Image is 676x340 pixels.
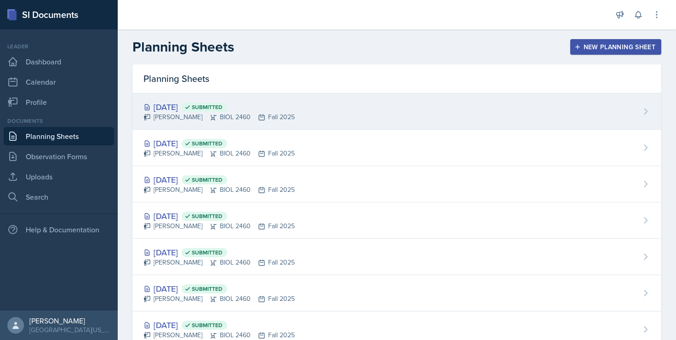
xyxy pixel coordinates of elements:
[143,112,295,122] div: [PERSON_NAME] BIOL 2460 Fall 2025
[143,173,295,186] div: [DATE]
[29,316,110,325] div: [PERSON_NAME]
[143,221,295,231] div: [PERSON_NAME] BIOL 2460 Fall 2025
[192,213,223,220] span: Submitted
[192,322,223,329] span: Submitted
[4,220,114,239] div: Help & Documentation
[132,239,661,275] a: [DATE] Submitted [PERSON_NAME]BIOL 2460Fall 2025
[4,167,114,186] a: Uploads
[132,130,661,166] a: [DATE] Submitted [PERSON_NAME]BIOL 2460Fall 2025
[143,185,295,195] div: [PERSON_NAME] BIOL 2460 Fall 2025
[192,249,223,256] span: Submitted
[4,117,114,125] div: Documents
[570,39,661,55] button: New Planning Sheet
[192,140,223,147] span: Submitted
[4,127,114,145] a: Planning Sheets
[4,188,114,206] a: Search
[143,101,295,113] div: [DATE]
[192,285,223,293] span: Submitted
[192,176,223,184] span: Submitted
[132,202,661,239] a: [DATE] Submitted [PERSON_NAME]BIOL 2460Fall 2025
[132,93,661,130] a: [DATE] Submitted [PERSON_NAME]BIOL 2460Fall 2025
[143,319,295,331] div: [DATE]
[4,93,114,111] a: Profile
[143,294,295,304] div: [PERSON_NAME] BIOL 2460 Fall 2025
[143,330,295,340] div: [PERSON_NAME] BIOL 2460 Fall 2025
[132,39,234,55] h2: Planning Sheets
[132,64,661,93] div: Planning Sheets
[143,137,295,150] div: [DATE]
[143,282,295,295] div: [DATE]
[143,210,295,222] div: [DATE]
[143,258,295,267] div: [PERSON_NAME] BIOL 2460 Fall 2025
[132,166,661,202] a: [DATE] Submitted [PERSON_NAME]BIOL 2460Fall 2025
[576,43,655,51] div: New Planning Sheet
[4,147,114,166] a: Observation Forms
[132,275,661,311] a: [DATE] Submitted [PERSON_NAME]BIOL 2460Fall 2025
[143,149,295,158] div: [PERSON_NAME] BIOL 2460 Fall 2025
[29,325,110,334] div: [GEOGRAPHIC_DATA][US_STATE]
[4,73,114,91] a: Calendar
[4,42,114,51] div: Leader
[143,246,295,259] div: [DATE]
[192,104,223,111] span: Submitted
[4,52,114,71] a: Dashboard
